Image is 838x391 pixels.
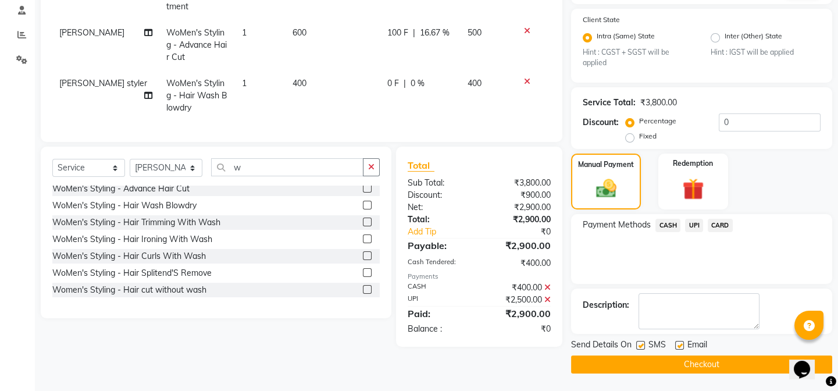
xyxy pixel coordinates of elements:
div: ₹400.00 [479,282,559,294]
button: Checkout [571,356,832,374]
div: Payments [408,272,551,282]
div: WoMen's Styling - Advance Hair Cut [52,183,190,195]
div: Discount: [583,116,619,129]
div: Net: [399,201,479,214]
span: | [404,77,406,90]
div: ₹400.00 [479,257,559,269]
span: WoMen's Styling - Hair Wash Blowdry [166,78,227,113]
div: WoMen's Styling - Hair Trimming With Wash [52,216,220,229]
span: 1 [242,27,247,38]
div: ₹900.00 [479,189,559,201]
div: Paid: [399,307,479,321]
label: Intra (Same) State [597,31,655,45]
div: ₹3,800.00 [640,97,677,109]
div: ₹2,900.00 [479,307,559,321]
div: Service Total: [583,97,636,109]
div: Total: [399,214,479,226]
div: Description: [583,299,629,311]
span: [PERSON_NAME] [59,27,124,38]
span: 0 % [411,77,425,90]
div: ₹2,900.00 [479,201,559,214]
span: SMS [648,339,666,353]
span: 400 [468,78,482,88]
div: WoMen's Styling - Hair Splitend'S Remove [52,267,212,279]
img: _cash.svg [590,177,623,200]
div: WoMen's Styling - Hair Wash Blowdry [52,200,197,212]
span: 400 [293,78,306,88]
a: Add Tip [399,226,493,238]
div: WoMen's Styling - Hair Curls With Wash [52,250,206,262]
div: Discount: [399,189,479,201]
span: UPI [685,219,703,232]
iframe: chat widget [789,344,826,379]
span: 500 [468,27,482,38]
div: ₹0 [493,226,559,238]
div: WoMen's Styling - Hair Ironing With Wash [52,233,212,246]
span: Email [687,339,707,353]
span: Send Details On [571,339,632,353]
div: UPI [399,294,479,306]
label: Manual Payment [578,159,634,170]
span: 600 [293,27,306,38]
span: Total [408,159,434,172]
div: Sub Total: [399,177,479,189]
small: Hint : IGST will be applied [711,47,821,58]
span: [PERSON_NAME] styler [59,78,147,88]
div: Cash Tendered: [399,257,479,269]
div: Balance : [399,323,479,335]
label: Redemption [673,158,713,169]
label: Fixed [639,131,657,141]
div: Women's Styling - Hair cut without wash [52,284,206,296]
small: Hint : CGST + SGST will be applied [583,47,693,69]
div: ₹0 [479,323,559,335]
span: CASH [655,219,680,232]
div: CASH [399,282,479,294]
span: 1 [242,78,247,88]
label: Client State [583,15,620,25]
label: Inter (Other) State [725,31,782,45]
div: ₹3,800.00 [479,177,559,189]
span: 16.67 % [420,27,450,39]
div: ₹2,500.00 [479,294,559,306]
span: | [413,27,415,39]
div: Womens styling front [PERSON_NAME] [52,301,200,313]
div: Payable: [399,239,479,253]
span: WoMen's Styling - Advance Hair Cut [166,27,227,62]
div: ₹2,900.00 [479,214,559,226]
input: Search or Scan [211,158,363,176]
span: 0 F [387,77,399,90]
span: Payment Methods [583,219,651,231]
span: 100 F [387,27,408,39]
label: Percentage [639,116,676,126]
div: ₹2,900.00 [479,239,559,253]
img: _gift.svg [676,176,711,202]
span: CARD [708,219,733,232]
